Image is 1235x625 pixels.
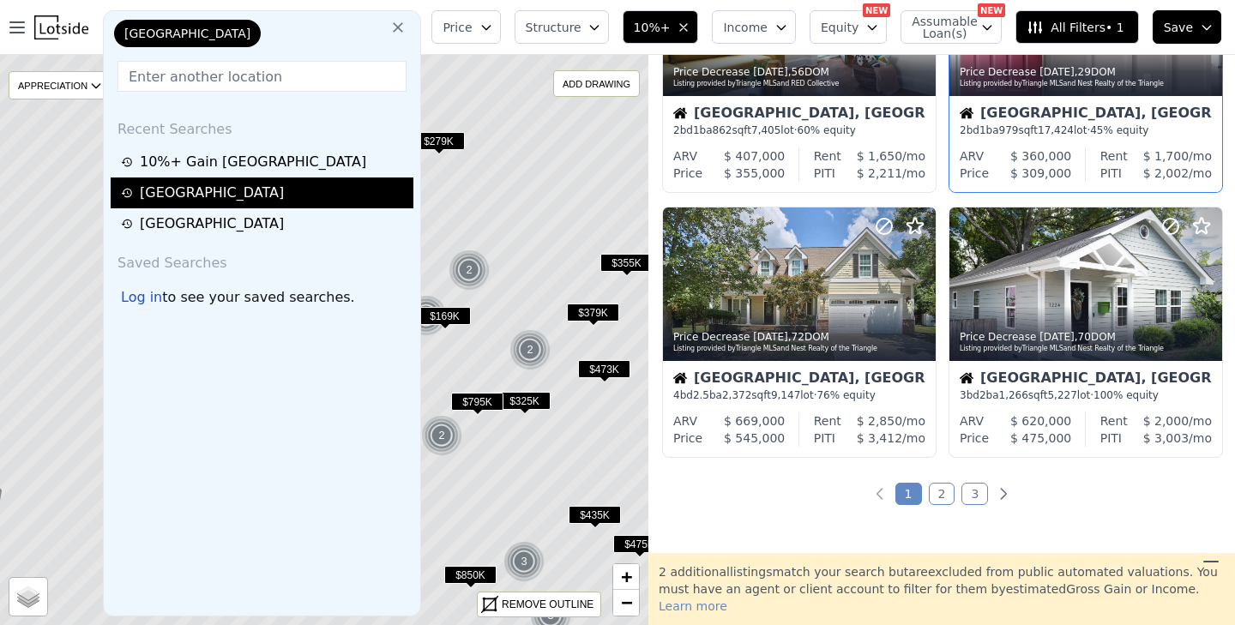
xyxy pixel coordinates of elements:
[578,360,630,378] span: $473K
[673,106,925,123] div: [GEOGRAPHIC_DATA], [GEOGRAPHIC_DATA]
[724,149,785,163] span: $ 407,000
[121,152,408,172] div: 10%+ Gain [GEOGRAPHIC_DATA]
[771,389,800,401] span: 9,147
[960,371,973,385] img: House
[502,597,593,612] div: REMOVE OUTLINE
[121,287,162,308] div: Log in
[623,10,699,44] button: 10%+
[1010,414,1071,428] span: $ 620,000
[1039,66,1075,78] time: 2025-09-17 13:14
[515,10,609,44] button: Structure
[857,166,902,180] span: $ 2,211
[814,147,841,165] div: Rent
[111,105,413,147] div: Recent Searches
[1047,389,1076,401] span: 5,227
[509,329,551,370] div: 2
[421,415,462,456] div: 2
[929,483,955,505] a: Page 2
[569,506,621,524] span: $435K
[613,590,639,616] a: Zoom out
[117,61,407,92] input: Enter another location
[673,371,925,388] div: [GEOGRAPHIC_DATA], [GEOGRAPHIC_DATA]
[1143,414,1189,428] span: $ 2,000
[1100,147,1128,165] div: Rent
[857,149,902,163] span: $ 1,650
[995,485,1012,502] a: Next page
[451,393,503,418] div: $795K
[857,431,902,445] span: $ 3,412
[814,430,835,447] div: PITI
[999,389,1028,401] span: 1,266
[673,79,927,89] div: Listing provided by Triangle MLS and RED Collective
[1164,19,1193,36] span: Save
[600,254,653,279] div: $355K
[961,483,988,505] a: Page 3
[673,65,927,79] div: Price Decrease , 56 DOM
[567,303,619,328] div: $379K
[621,566,632,587] span: +
[444,566,497,584] span: $850K
[673,147,697,165] div: ARV
[1100,165,1122,182] div: PITI
[1100,430,1122,447] div: PITI
[1143,149,1189,163] span: $ 1,700
[503,541,545,582] img: g1.png
[960,344,1214,354] div: Listing provided by Triangle MLS and Nest Realty of the Triangle
[509,329,551,370] img: g1.png
[578,360,630,385] div: $473K
[431,10,500,44] button: Price
[673,165,702,182] div: Price
[857,414,902,428] span: $ 2,850
[863,3,890,17] div: NEW
[960,79,1214,89] div: Listing provided by Triangle MLS and Nest Realty of the Triangle
[648,485,1235,502] ul: Pagination
[673,330,927,344] div: Price Decrease , 72 DOM
[673,344,927,354] div: Listing provided by Triangle MLS and Nest Realty of the Triangle
[111,239,413,280] div: Saved Searches
[912,15,967,39] span: Assumable Loan(s)
[449,249,490,291] div: 2
[978,3,1005,17] div: NEW
[1010,431,1071,445] span: $ 475,000
[1015,10,1138,44] button: All Filters• 1
[613,564,639,590] a: Zoom in
[662,207,935,458] a: Price Decrease [DATE],72DOMListing provided byTriangle MLSand Nest Realty of the TriangleHouse[GE...
[613,535,666,560] div: $475K
[960,412,984,430] div: ARV
[810,10,887,44] button: Equity
[1143,166,1189,180] span: $ 2,002
[1039,331,1075,343] time: 2025-09-12 17:45
[648,553,1235,625] div: 2 additional listing s match your search but are excluded from public automated valuations. You m...
[498,392,551,410] span: $325K
[722,389,751,401] span: 2,372
[444,566,497,591] div: $850K
[526,19,581,36] span: Structure
[751,124,780,136] span: 7,405
[162,287,354,308] span: to see your saved searches.
[724,166,785,180] span: $ 355,000
[673,388,925,402] div: 4 bd 2.5 ba sqft lot · 76% equity
[1122,430,1212,447] div: /mo
[1010,166,1071,180] span: $ 309,000
[960,123,1212,137] div: 2 bd 1 ba sqft lot · 45% equity
[841,412,925,430] div: /mo
[600,254,653,272] span: $355K
[634,19,671,36] span: 10%+
[567,303,619,322] span: $379K
[1128,412,1212,430] div: /mo
[1027,19,1124,36] span: All Filters • 1
[121,183,408,203] a: [GEOGRAPHIC_DATA]
[960,147,984,165] div: ARV
[621,592,632,613] span: −
[673,123,925,137] div: 2 bd 1 ba sqft lot · 60% equity
[949,207,1221,458] a: Price Decrease [DATE],70DOMListing provided byTriangle MLSand Nest Realty of the TriangleHouse[GE...
[713,124,732,136] span: 862
[960,65,1214,79] div: Price Decrease , 29 DOM
[724,414,785,428] span: $ 669,000
[814,165,835,182] div: PITI
[960,330,1214,344] div: Price Decrease , 70 DOM
[1143,431,1189,445] span: $ 3,003
[895,483,922,505] a: Page 1 is your current page
[673,106,687,120] img: House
